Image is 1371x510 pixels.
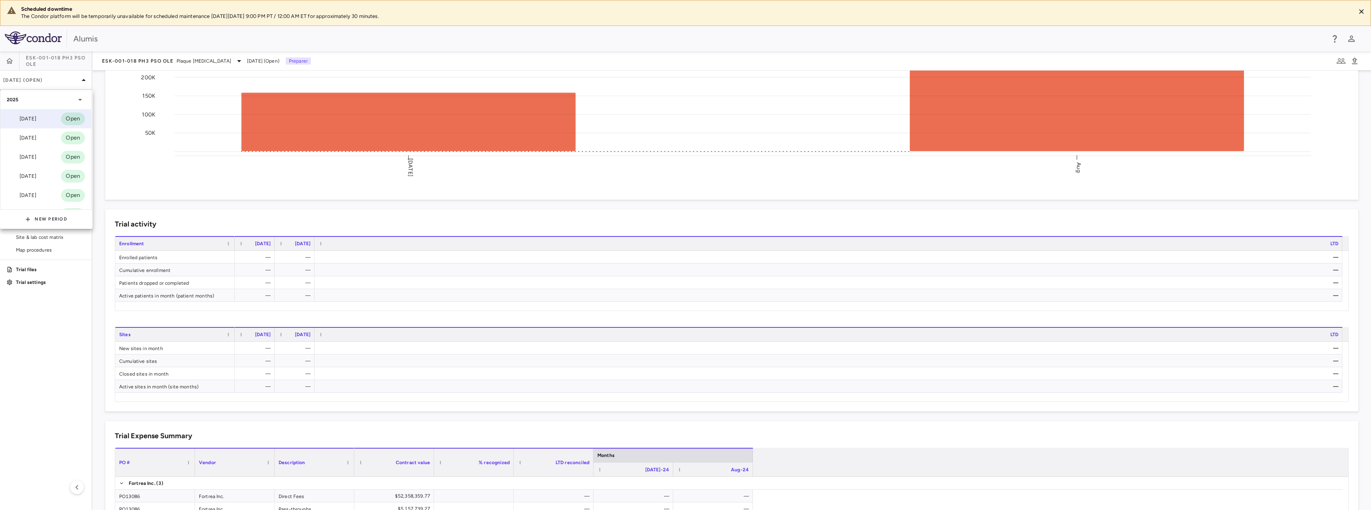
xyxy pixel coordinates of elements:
button: New Period [25,213,67,226]
div: [DATE] [7,152,36,162]
div: [DATE] [7,133,36,143]
span: Open [61,172,85,181]
span: Open [61,153,85,161]
div: [DATE] [7,171,36,181]
span: Open [61,114,85,123]
div: [DATE] [7,114,36,124]
div: 2025 [0,90,91,109]
span: Open [61,191,85,200]
span: Open [61,134,85,142]
p: 2025 [7,96,19,103]
div: [DATE] [7,191,36,200]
